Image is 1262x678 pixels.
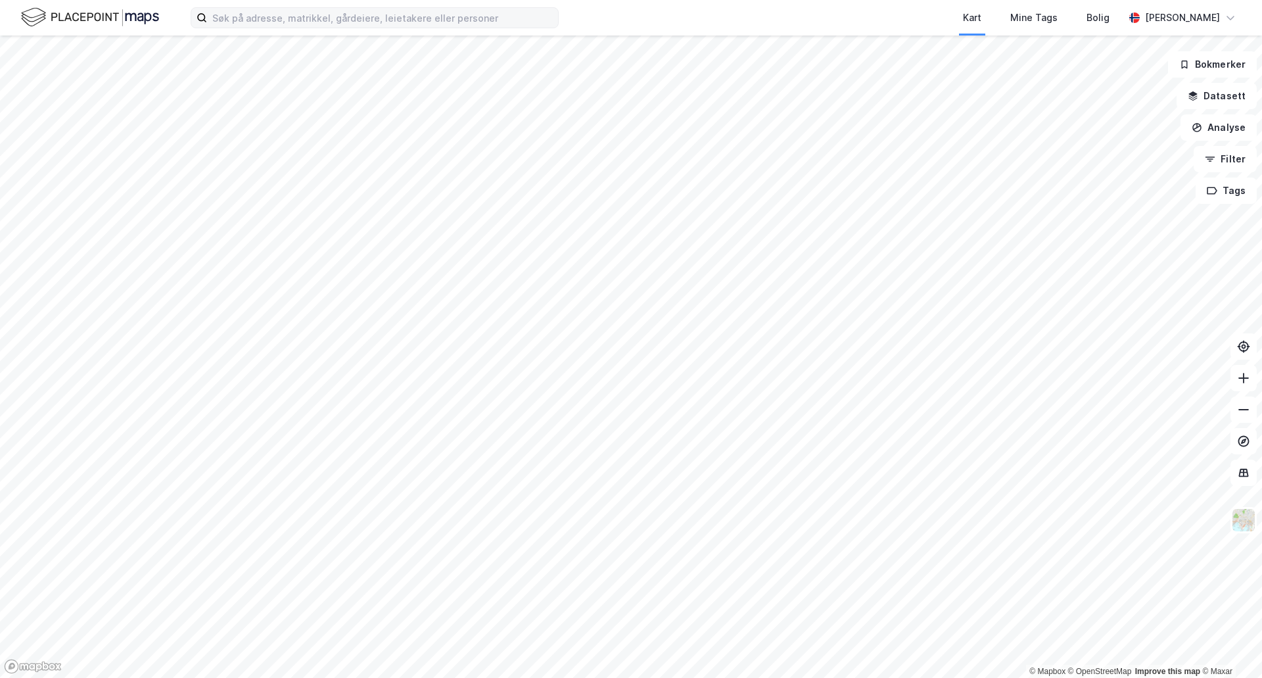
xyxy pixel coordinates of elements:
button: Tags [1196,178,1257,204]
a: OpenStreetMap [1068,667,1132,676]
div: Kart [963,10,981,26]
button: Datasett [1177,83,1257,109]
a: Improve this map [1135,667,1200,676]
button: Analyse [1180,114,1257,141]
div: [PERSON_NAME] [1145,10,1220,26]
button: Bokmerker [1168,51,1257,78]
input: Søk på adresse, matrikkel, gårdeiere, leietakere eller personer [207,8,558,28]
img: Z [1231,508,1256,533]
button: Filter [1194,146,1257,172]
a: Mapbox [1029,667,1065,676]
div: Mine Tags [1010,10,1058,26]
div: Bolig [1087,10,1110,26]
img: logo.f888ab2527a4732fd821a326f86c7f29.svg [21,6,159,29]
a: Mapbox homepage [4,659,62,674]
iframe: Chat Widget [1196,615,1262,678]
